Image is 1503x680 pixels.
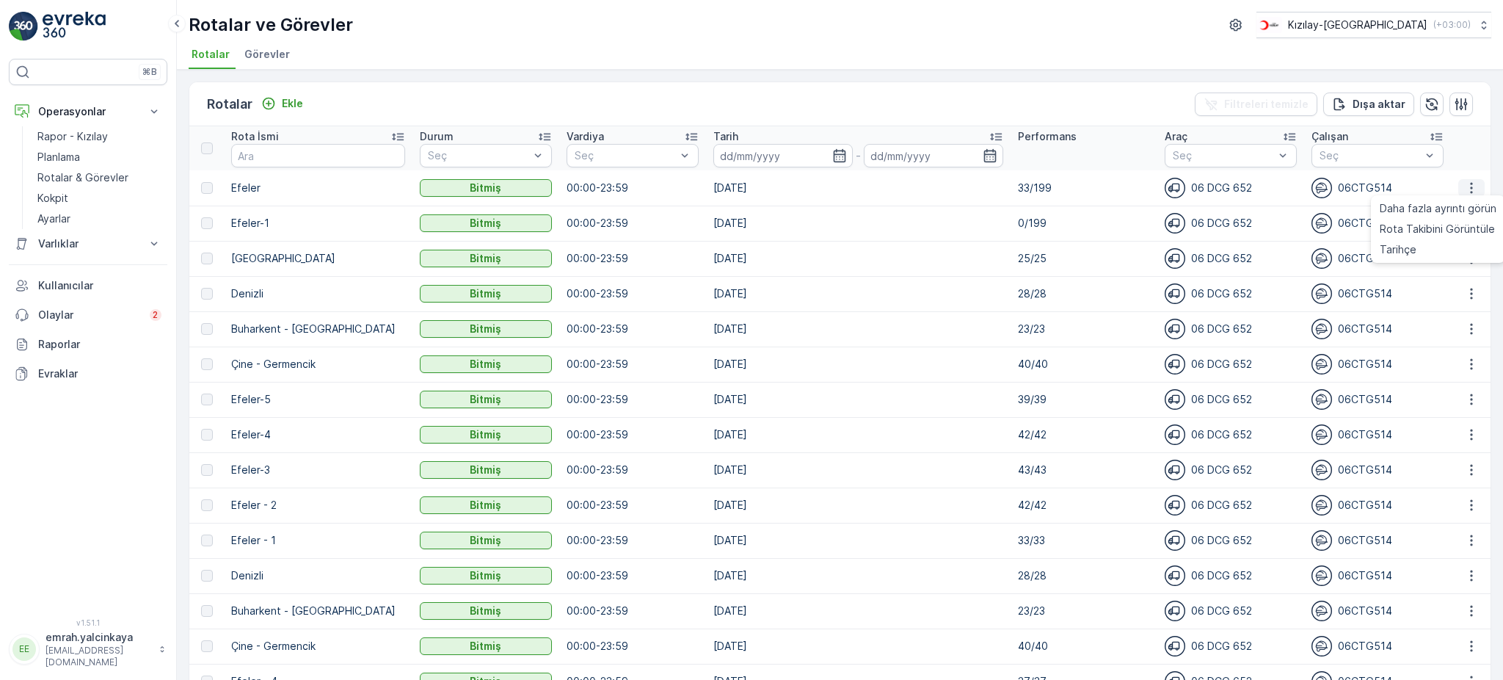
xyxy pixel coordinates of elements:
p: Dışa aktar [1353,97,1405,112]
p: Vardiya [567,129,604,144]
div: 06CTG514 [1311,495,1444,516]
span: Görevler [244,47,290,62]
p: - [856,147,861,164]
img: svg%3e [1311,389,1332,410]
td: [DATE] [706,452,1011,488]
p: 00:00-23:59 [567,427,699,442]
p: Kullanıcılar [38,278,161,293]
img: logo [9,12,38,41]
img: svg%3e [1165,601,1185,621]
button: Bitmiş [420,179,552,197]
img: svg%3e [1311,213,1332,234]
img: svg%3e [1311,283,1332,304]
p: Seç [428,148,529,163]
p: Bitmiş [470,463,501,477]
p: Bitmiş [470,498,501,513]
div: Toggle Row Selected [201,640,213,652]
p: [EMAIL_ADDRESS][DOMAIN_NAME] [46,645,151,668]
p: 23/23 [1018,604,1150,618]
p: 00:00-23:59 [567,639,699,654]
img: svg%3e [1165,319,1185,339]
div: 06CTG514 [1311,213,1444,234]
button: Varlıklar [9,229,167,258]
div: 06CTG514 [1311,248,1444,269]
div: 06 DCG 652 [1165,354,1297,375]
a: Rotalar & Görevler [32,167,167,188]
p: Bitmiş [470,286,501,301]
p: Bitmiş [470,533,501,548]
p: Bitmiş [470,639,501,654]
img: svg%3e [1311,530,1332,551]
div: 06 DCG 652 [1165,283,1297,304]
p: Bitmiş [470,216,501,231]
div: Toggle Row Selected [201,570,213,582]
p: Efeler [231,181,405,195]
button: Bitmiş [420,426,552,444]
p: Durum [420,129,454,144]
div: 06CTG514 [1311,530,1444,551]
div: 06 DCG 652 [1165,424,1297,445]
p: Bitmiş [470,392,501,407]
td: [DATE] [706,523,1011,558]
img: svg%3e [1165,354,1185,375]
img: svg%3e [1165,424,1185,445]
img: svg%3e [1165,389,1185,410]
p: Bitmiş [470,181,501,195]
p: 00:00-23:59 [567,286,699,301]
p: 00:00-23:59 [567,568,699,583]
div: Toggle Row Selected [201,288,213,300]
span: v 1.51.1 [9,618,167,627]
img: svg%3e [1311,178,1332,198]
img: svg%3e [1165,213,1185,234]
p: Rota İsmi [231,129,279,144]
div: Toggle Row Selected [201,464,213,476]
button: Bitmiş [420,285,552,303]
td: [DATE] [706,593,1011,629]
img: svg%3e [1165,530,1185,551]
p: Bitmiş [470,427,501,442]
p: 28/28 [1018,286,1150,301]
img: svg%3e [1311,460,1332,480]
div: Toggle Row Selected [201,429,213,441]
p: Denizli [231,286,405,301]
p: 00:00-23:59 [567,181,699,195]
td: [DATE] [706,170,1011,206]
p: Tarih [713,129,738,144]
div: 06CTG514 [1311,283,1444,304]
div: 06CTG514 [1311,178,1444,198]
p: Seç [1173,148,1274,163]
p: Efeler-5 [231,392,405,407]
div: Toggle Row Selected [201,535,213,546]
td: [DATE] [706,241,1011,276]
div: 06 DCG 652 [1165,636,1297,657]
p: Planlama [37,150,80,164]
button: Bitmiş [420,391,552,408]
td: [DATE] [706,417,1011,452]
td: [DATE] [706,311,1011,347]
div: 06 DCG 652 [1165,319,1297,339]
div: 06 DCG 652 [1165,248,1297,269]
p: 40/40 [1018,639,1150,654]
p: Efeler-4 [231,427,405,442]
img: k%C4%B1z%C4%B1lay_D5CCths.png [1256,17,1282,33]
p: Bitmiş [470,357,501,372]
p: Ayarlar [37,211,70,226]
a: Evraklar [9,359,167,388]
td: [DATE] [706,488,1011,523]
p: Filtreleri temizle [1224,97,1309,112]
p: 40/40 [1018,357,1150,372]
p: Kokpit [37,191,68,206]
p: 23/23 [1018,322,1150,336]
a: Raporlar [9,330,167,359]
img: svg%3e [1165,495,1185,516]
p: Ekle [282,96,303,111]
p: Efeler - 1 [231,533,405,548]
button: Bitmiş [420,602,552,620]
img: logo_light-DOdMpM7g.png [43,12,106,41]
button: Bitmiş [420,637,552,655]
td: [DATE] [706,558,1011,593]
p: [GEOGRAPHIC_DATA] [231,251,405,266]
div: 06CTG514 [1311,565,1444,586]
img: svg%3e [1165,565,1185,586]
p: Seç [575,148,676,163]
